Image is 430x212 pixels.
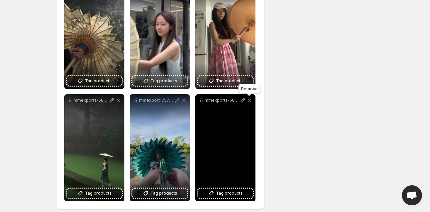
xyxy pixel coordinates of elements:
p: mmexport1758000681807 [205,98,239,103]
div: Open chat [402,185,422,205]
span: Tag products [150,78,177,84]
span: Tag products [216,190,243,197]
button: Tag products [67,189,122,198]
span: Tag products [85,190,112,197]
button: Tag products [132,189,187,198]
button: Tag products [198,189,253,198]
div: mmexport1758000681807Tag products [195,94,255,201]
span: Tag products [85,78,112,84]
button: Tag products [67,76,122,86]
p: mmexport1757692419662 [139,98,174,103]
div: mmexport1758190812017Tag products [64,94,124,201]
span: Tag products [216,78,243,84]
div: mmexport1757692419662Tag products [130,94,190,201]
button: Tag products [198,76,253,86]
p: mmexport1758190812017 [74,98,108,103]
button: Tag products [132,76,187,86]
span: Tag products [150,190,177,197]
